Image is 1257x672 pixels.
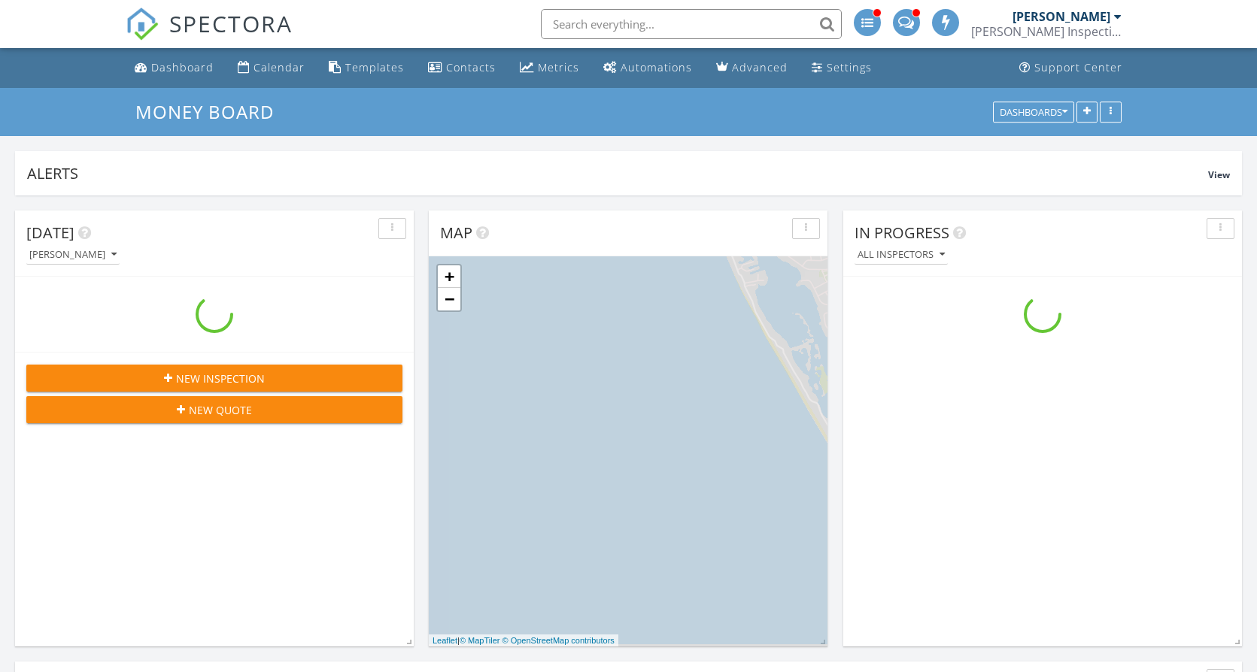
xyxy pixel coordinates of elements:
span: Map [440,222,472,243]
a: © MapTiler [460,636,500,645]
span: SPECTORA [169,8,293,39]
div: Templates [345,60,404,74]
a: Leaflet [433,636,457,645]
div: Calendar [254,60,305,74]
a: Zoom in [438,265,460,288]
a: Advanced [710,54,794,82]
a: SPECTORA [126,20,293,52]
span: In Progress [855,222,949,243]
div: Contacts [446,60,496,74]
a: Metrics [514,54,585,82]
span: New Inspection [176,371,265,386]
div: Dashboards [1000,107,1067,117]
div: [PERSON_NAME] [29,250,117,260]
span: [DATE] [26,222,74,243]
div: Metrics [538,60,579,74]
img: The Best Home Inspection Software - Spectora [126,8,159,41]
a: Templates [323,54,410,82]
button: Dashboards [993,101,1074,123]
button: New Quote [26,396,402,423]
div: Advanced [732,60,788,74]
a: Calendar [232,54,311,82]
div: | [429,634,618,647]
div: All Inspectors [858,250,945,260]
a: MONEY BOARD [135,99,287,124]
span: View [1208,168,1230,181]
div: Support Center [1034,60,1122,74]
button: [PERSON_NAME] [26,245,120,265]
a: Automations (Advanced) [597,54,698,82]
button: New Inspection [26,365,402,392]
button: All Inspectors [855,245,948,265]
a: Zoom out [438,288,460,310]
a: Contacts [422,54,502,82]
input: Search everything... [541,9,842,39]
div: Dashboard [151,60,214,74]
a: Support Center [1013,54,1128,82]
a: Settings [806,54,878,82]
a: © OpenStreetMap contributors [502,636,615,645]
div: [PERSON_NAME] [1013,9,1110,24]
div: McPherson Inspections [971,24,1122,39]
span: New Quote [189,402,252,418]
div: Alerts [27,163,1208,183]
div: Automations [621,60,692,74]
div: Settings [827,60,872,74]
a: Dashboard [129,54,220,82]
